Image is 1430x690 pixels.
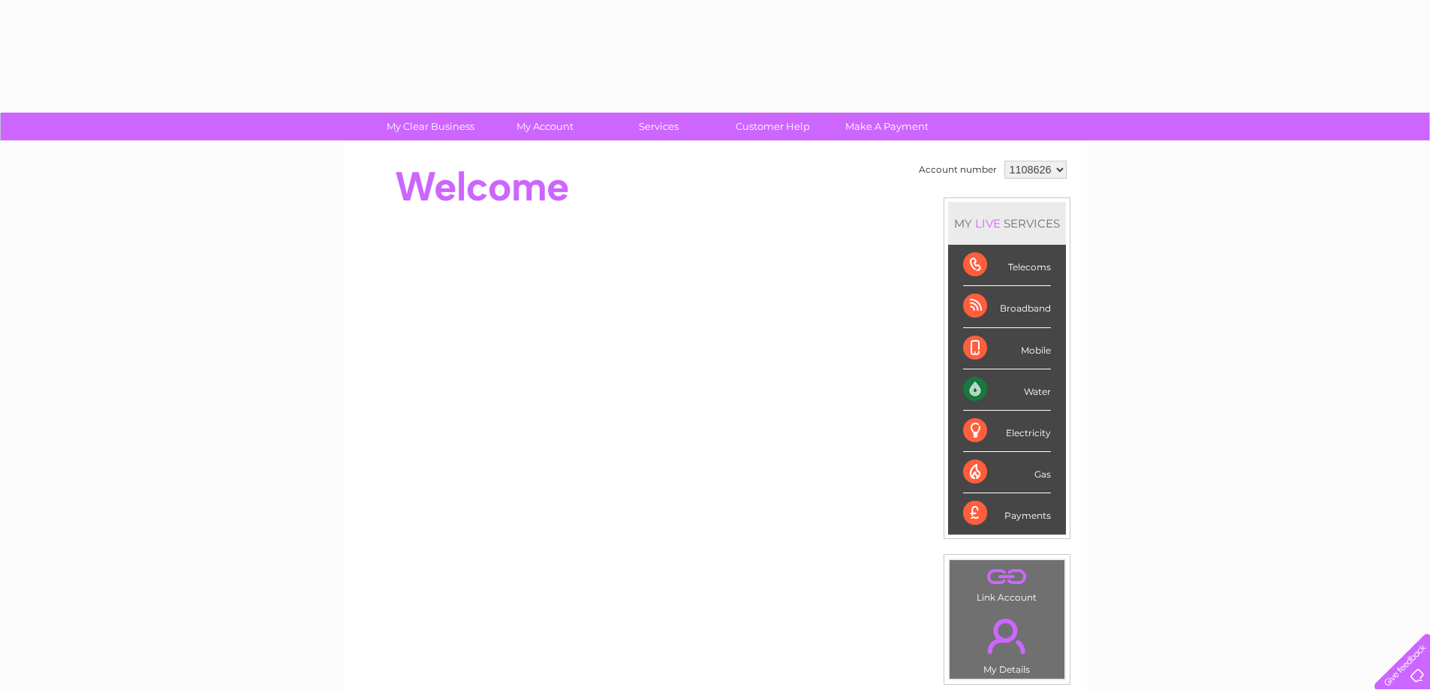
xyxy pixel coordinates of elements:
a: Make A Payment [825,113,949,140]
div: Water [963,369,1051,411]
a: My Account [483,113,607,140]
div: Payments [963,493,1051,534]
a: . [953,610,1061,662]
a: My Clear Business [369,113,492,140]
div: MY SERVICES [948,202,1066,245]
td: Account number [915,157,1001,182]
div: Telecoms [963,245,1051,286]
td: My Details [949,606,1065,679]
td: Link Account [949,559,1065,607]
div: Mobile [963,328,1051,369]
div: LIVE [972,216,1004,231]
a: . [953,564,1061,590]
div: Electricity [963,411,1051,452]
a: Customer Help [711,113,835,140]
div: Gas [963,452,1051,493]
a: Services [597,113,721,140]
div: Broadband [963,286,1051,327]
